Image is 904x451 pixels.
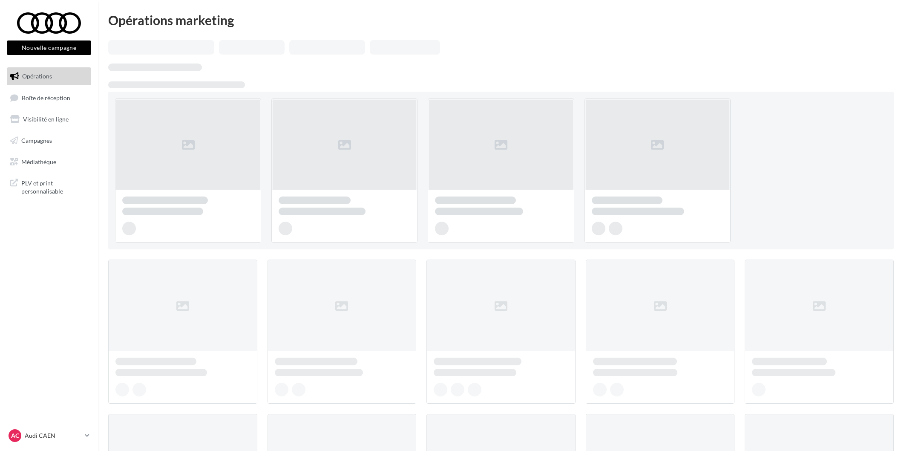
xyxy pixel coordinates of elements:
[21,158,56,165] span: Médiathèque
[5,153,93,171] a: Médiathèque
[5,89,93,107] a: Boîte de réception
[25,431,81,440] p: Audi CAEN
[5,174,93,199] a: PLV et print personnalisable
[7,428,91,444] a: AC Audi CAEN
[5,132,93,150] a: Campagnes
[108,14,894,26] div: Opérations marketing
[22,72,52,80] span: Opérations
[21,177,88,196] span: PLV et print personnalisable
[23,116,69,123] span: Visibilité en ligne
[5,110,93,128] a: Visibilité en ligne
[22,94,70,101] span: Boîte de réception
[21,137,52,144] span: Campagnes
[11,431,19,440] span: AC
[7,40,91,55] button: Nouvelle campagne
[5,67,93,85] a: Opérations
